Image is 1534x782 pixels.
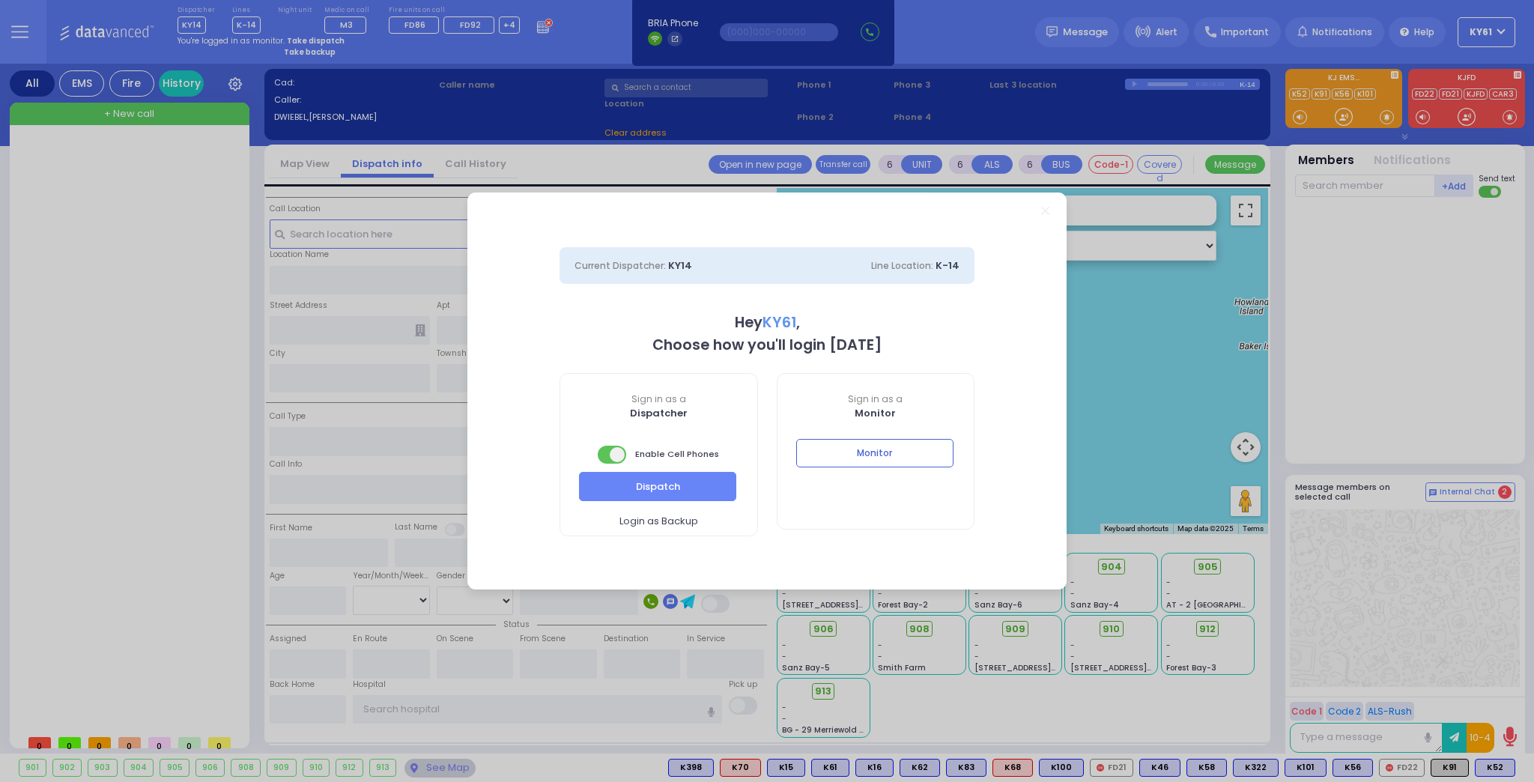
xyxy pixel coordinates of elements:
a: Close [1041,207,1049,215]
span: Enable Cell Phones [598,444,719,465]
b: Dispatcher [630,406,688,420]
b: Monitor [855,406,896,420]
span: Sign in as a [560,392,757,406]
span: Line Location: [871,259,933,272]
span: K-14 [936,258,959,273]
span: Current Dispatcher: [575,259,666,272]
span: KY14 [668,258,692,273]
span: Login as Backup [619,514,698,529]
b: Choose how you'll login [DATE] [652,335,882,355]
button: Monitor [796,439,954,467]
span: KY61 [763,312,796,333]
span: Sign in as a [777,392,974,406]
button: Dispatch [579,472,736,500]
b: Hey , [735,312,800,333]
